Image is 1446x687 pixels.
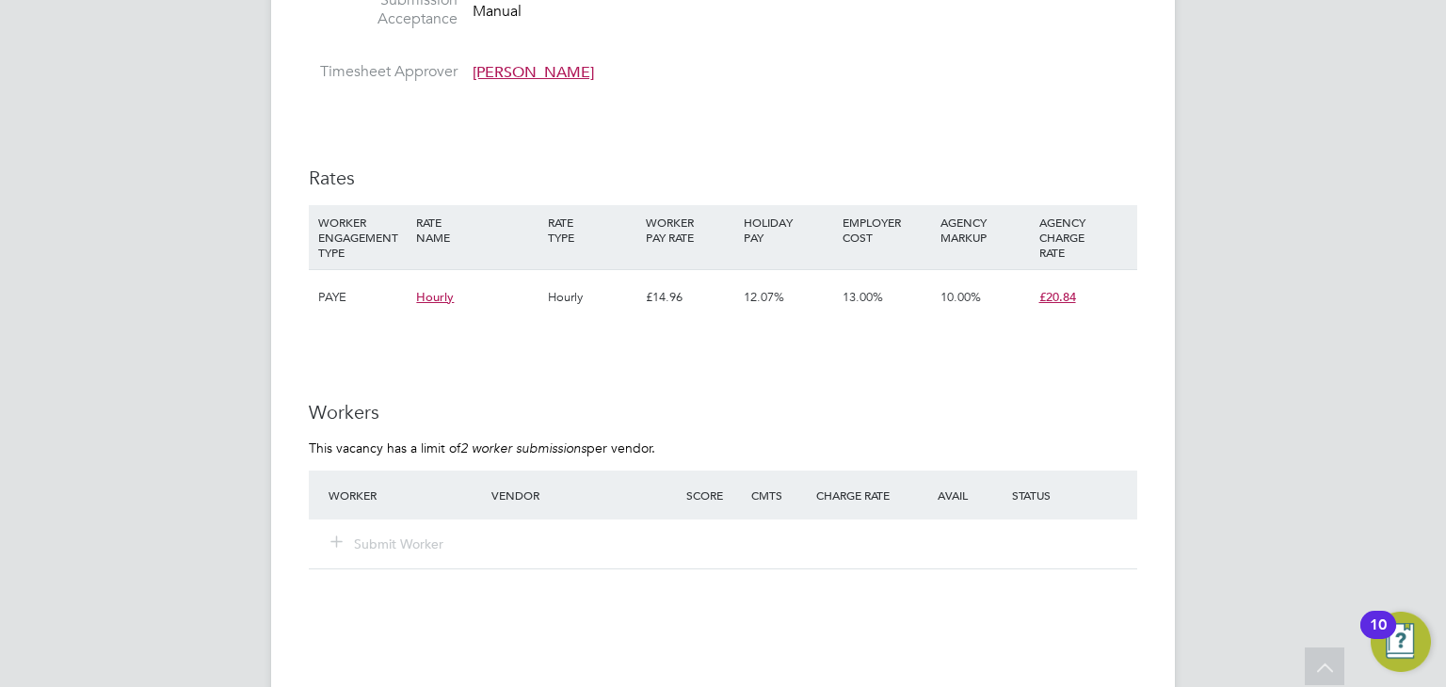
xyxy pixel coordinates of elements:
[416,289,454,305] span: Hourly
[747,478,811,512] div: Cmts
[309,166,1137,190] h3: Rates
[460,439,586,456] em: 2 worker submissions
[1371,612,1431,672] button: Open Resource Center, 10 new notifications
[838,205,936,254] div: EMPLOYER COST
[543,270,641,325] div: Hourly
[641,205,739,254] div: WORKER PAY RATE
[641,270,739,325] div: £14.96
[1039,289,1076,305] span: £20.84
[543,205,641,254] div: RATE TYPE
[309,400,1137,424] h3: Workers
[909,478,1007,512] div: Avail
[487,478,682,512] div: Vendor
[331,535,444,553] button: Submit Worker
[1035,205,1133,269] div: AGENCY CHARGE RATE
[739,205,837,254] div: HOLIDAY PAY
[936,205,1034,254] div: AGENCY MARKUP
[473,1,522,20] span: Manual
[324,478,487,512] div: Worker
[313,270,411,325] div: PAYE
[1007,478,1137,512] div: Status
[473,63,594,82] span: [PERSON_NAME]
[411,205,542,254] div: RATE NAME
[313,205,411,269] div: WORKER ENGAGEMENT TYPE
[811,478,909,512] div: Charge Rate
[1370,625,1387,649] div: 10
[744,289,784,305] span: 12.07%
[843,289,883,305] span: 13.00%
[309,439,1137,456] p: This vacancy has a limit of per vendor.
[940,289,981,305] span: 10.00%
[682,478,747,512] div: Score
[309,62,458,82] label: Timesheet Approver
